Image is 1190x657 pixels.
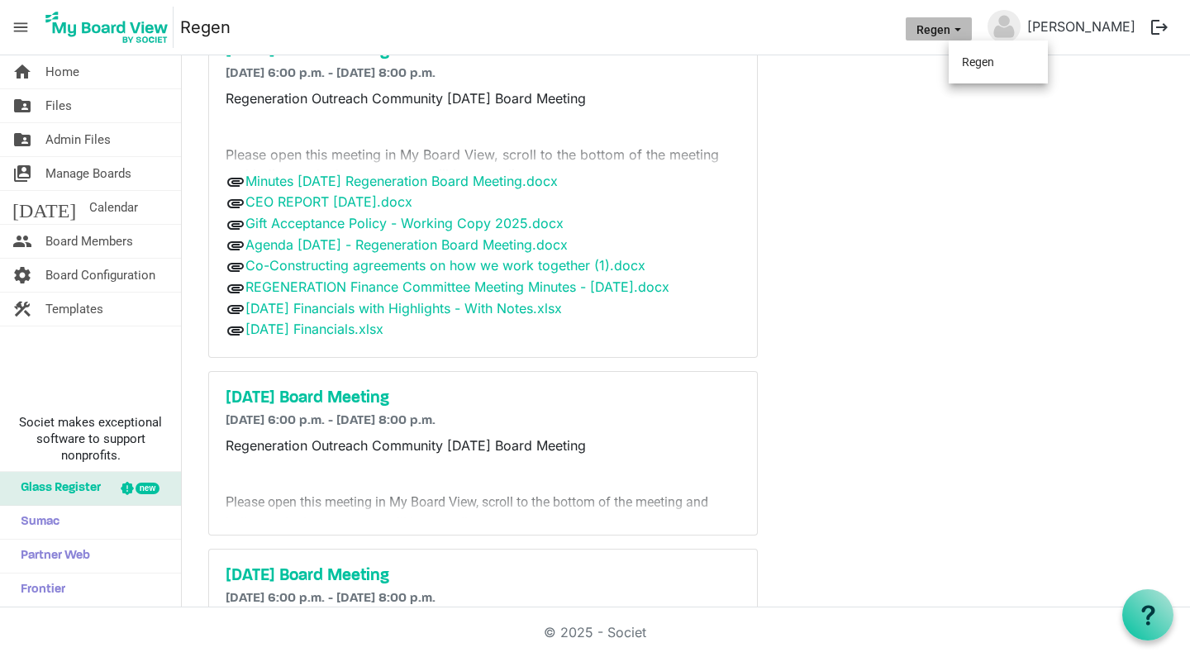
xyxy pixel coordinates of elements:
[136,483,159,494] div: new
[45,89,72,122] span: Files
[245,193,412,210] a: CEO REPORT [DATE].docx
[226,172,245,192] span: attachment
[226,299,245,319] span: attachment
[245,236,568,253] a: Agenda [DATE] - Regeneration Board Meeting.docx
[12,55,32,88] span: home
[12,225,32,258] span: people
[45,293,103,326] span: Templates
[12,259,32,292] span: settings
[245,215,564,231] a: Gift Acceptance Policy - Working Copy 2025.docx
[45,123,111,156] span: Admin Files
[245,321,383,337] a: [DATE] Financials.xlsx
[544,624,646,640] a: © 2025 - Societ
[12,191,76,224] span: [DATE]
[45,259,155,292] span: Board Configuration
[45,225,133,258] span: Board Members
[12,157,32,190] span: switch_account
[226,193,245,213] span: attachment
[226,591,740,607] h6: [DATE] 6:00 p.m. - [DATE] 8:00 p.m.
[226,566,740,586] a: [DATE] Board Meeting
[12,293,32,326] span: construction
[226,88,740,108] p: Regeneration Outreach Community [DATE] Board Meeting
[226,257,245,277] span: attachment
[949,47,1048,77] li: Regen
[40,7,174,48] img: My Board View Logo
[12,506,59,539] span: Sumac
[12,89,32,122] span: folder_shared
[12,472,101,505] span: Glass Register
[226,437,586,454] span: Regeneration Outreach Community [DATE] Board Meeting
[245,279,669,295] a: REGENERATION Finance Committee Meeting Minutes - [DATE].docx
[12,574,65,607] span: Frontier
[226,388,740,408] a: [DATE] Board Meeting
[245,300,562,317] a: [DATE] Financials with Highlights - With Notes.xlsx
[906,17,972,40] button: Regen dropdownbutton
[226,494,708,531] span: Please open this meeting in My Board View, scroll to the bottom of the meeting and indicate wheth...
[7,414,174,464] span: Societ makes exceptional software to support nonprofits.
[245,173,558,189] a: Minutes [DATE] Regeneration Board Meeting.docx
[1021,10,1142,43] a: [PERSON_NAME]
[226,215,245,235] span: attachment
[226,66,740,82] h6: [DATE] 6:00 p.m. - [DATE] 8:00 p.m.
[45,157,131,190] span: Manage Boards
[245,257,645,274] a: Co-Constructing agreements on how we work together (1).docx
[180,11,231,44] a: Regen
[226,279,245,298] span: attachment
[226,413,740,429] h6: [DATE] 6:00 p.m. - [DATE] 8:00 p.m.
[226,321,245,340] span: attachment
[12,540,90,573] span: Partner Web
[988,10,1021,43] img: no-profile-picture.svg
[45,55,79,88] span: Home
[226,145,740,184] p: Please open this meeting in My Board View, scroll to the bottom of the meeting and indicate wheth...
[89,191,138,224] span: Calendar
[226,236,245,255] span: attachment
[1142,10,1177,45] button: logout
[12,123,32,156] span: folder_shared
[5,12,36,43] span: menu
[40,7,180,48] a: My Board View Logo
